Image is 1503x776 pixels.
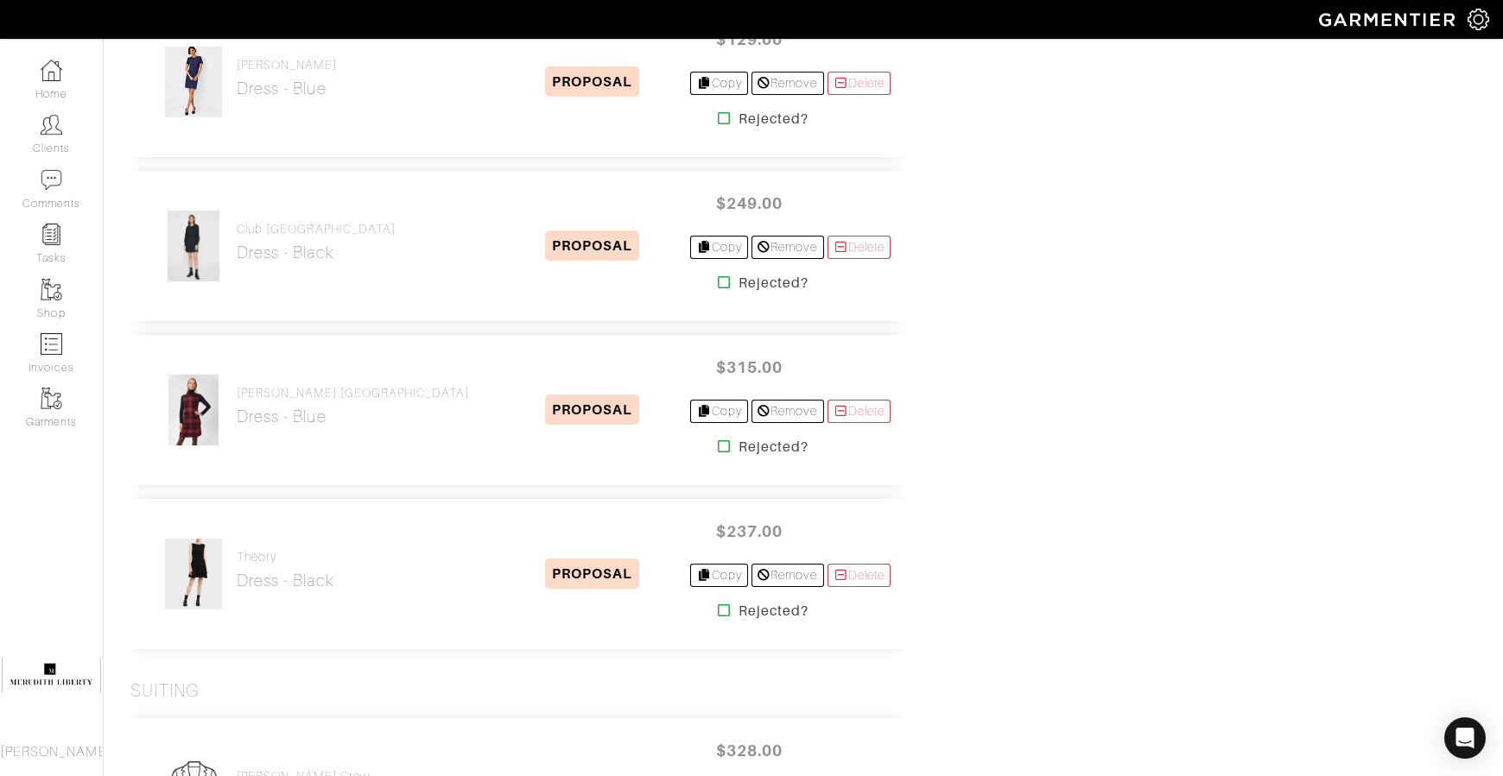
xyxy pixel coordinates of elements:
[739,273,809,293] strong: Rejected?
[828,72,891,95] a: Delete
[41,60,62,81] img: dashboard-icon-dbcd8f5a0b271acd01030246c82b418ddd0df26cd7fceb0bd07c9910d44c42f6.png
[828,236,891,259] a: Delete
[690,72,748,95] a: Copy
[697,349,801,386] span: $315.00
[41,114,62,136] img: clients-icon-6bae9207a08558b7cb47a8932f037763ab4055f8c8b6bfacd5dc20c3e0201464.png
[739,437,809,457] strong: Rejected?
[545,394,639,425] span: PROPOSAL
[697,513,801,550] span: $237.00
[237,79,337,98] h2: Dress - blue
[237,571,334,590] h2: Dress - black
[751,236,823,259] a: Remove
[237,222,396,237] h4: Club [GEOGRAPHIC_DATA]
[751,400,823,423] a: Remove
[828,564,891,587] a: Delete
[41,169,62,191] img: comment-icon-a0a6a9ef722e966f86d9cbdc48e553b5cf19dbc54f86b18d962a5391bc8f6eb6.png
[237,386,470,401] h4: [PERSON_NAME] [GEOGRAPHIC_DATA]
[1310,4,1468,35] img: garmentier-logo-header-white-b43fb05a5012e4ada735d5af1a66efaba907eab6374d6393d1fbf88cb4ef424d.png
[690,564,748,587] a: Copy
[739,601,809,621] strong: Rejected?
[130,680,200,702] h3: Suiting
[237,58,337,73] h4: [PERSON_NAME]
[1468,9,1489,30] img: gear-icon-white-bd11855cb880d31180b6d7d6211b90ccbf57a29d726f0c71d8c61bd08dd39cc2.png
[690,236,748,259] a: Copy
[739,109,809,129] strong: Rejected?
[697,185,801,222] span: $249.00
[237,243,396,262] h2: Dress - black
[1444,717,1486,759] div: Open Intercom Messenger
[690,400,748,423] a: Copy
[164,538,223,610] img: iNRhVCNg6vXEG4DWtbixWEdu
[237,58,337,99] a: [PERSON_NAME] Dress - blue
[751,72,823,95] a: Remove
[237,550,334,591] a: Theory Dress - black
[167,210,221,282] img: 6EGuytLWc64EMbWLfB7drMhb
[237,407,470,426] h2: Dress - blue
[697,21,801,58] span: $129.00
[237,550,334,565] h4: Theory
[697,732,801,769] span: $328.00
[237,386,470,427] a: [PERSON_NAME] [GEOGRAPHIC_DATA] Dress - blue
[237,222,396,263] a: Club [GEOGRAPHIC_DATA] Dress - black
[164,46,224,118] img: Y78GJeC828s1bJoPMoB45DEM
[41,388,62,409] img: garments-icon-b7da505a4dc4fd61783c78ac3ca0ef83fa9d6f193b1c9dc38574b1d14d53ca28.png
[545,230,639,261] span: PROPOSAL
[168,374,220,446] img: LvvFq3vxCCTndixLSzyzuuJm
[828,400,891,423] a: Delete
[41,279,62,300] img: garments-icon-b7da505a4dc4fd61783c78ac3ca0ef83fa9d6f193b1c9dc38574b1d14d53ca28.png
[41,224,62,245] img: reminder-icon-8004d30b9f0a5d33ae49ab947aed9ed385cf756f9e5892f1edd6e32f2345188e.png
[751,564,823,587] a: Remove
[545,66,639,97] span: PROPOSAL
[41,333,62,355] img: orders-icon-0abe47150d42831381b5fb84f609e132dff9fe21cb692f30cb5eec754e2cba89.png
[545,558,639,589] span: PROPOSAL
